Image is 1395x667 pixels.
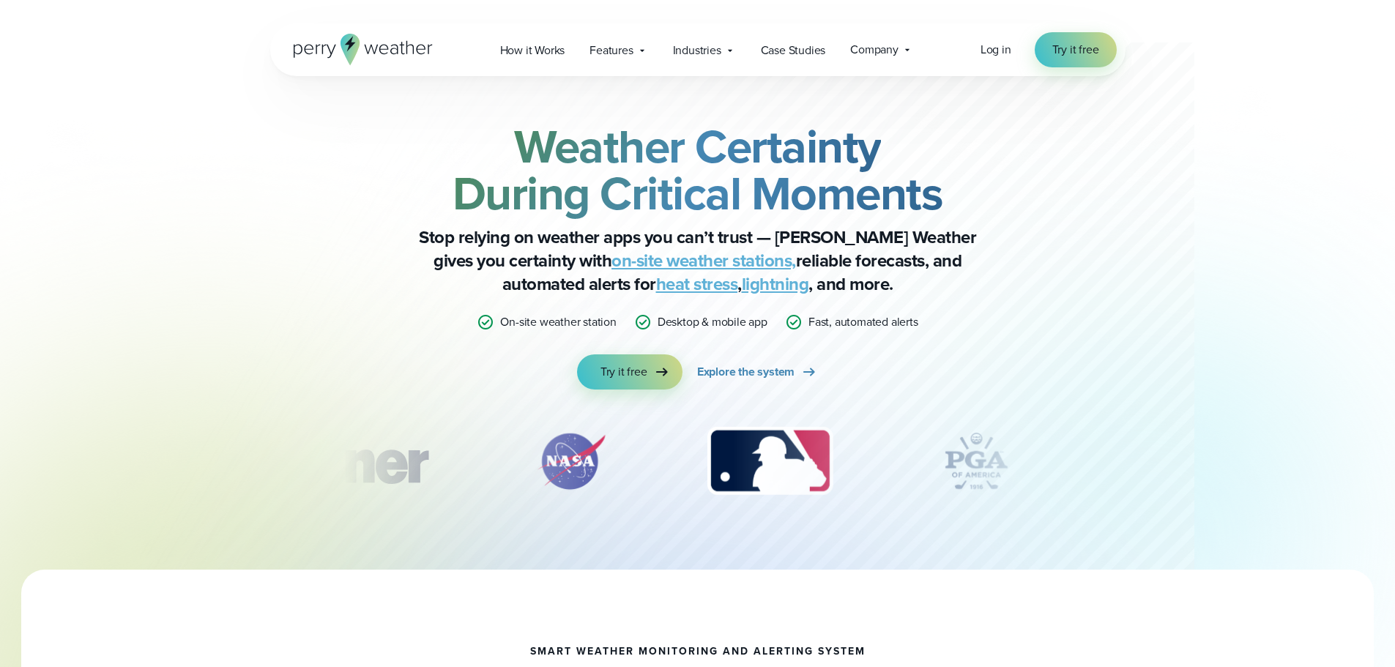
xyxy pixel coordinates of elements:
span: Explore the system [697,363,795,381]
a: How it Works [488,35,578,65]
a: lightning [742,271,809,297]
img: PGA.svg [918,425,1035,498]
span: Try it free [600,363,647,381]
p: Fast, automated alerts [808,313,918,331]
span: Case Studies [761,42,826,59]
div: 1 of 12 [241,425,449,498]
a: heat stress [656,271,738,297]
a: Explore the system [697,354,818,390]
div: 2 of 12 [520,425,622,498]
img: NASA.svg [520,425,622,498]
span: How it Works [500,42,565,59]
div: slideshow [343,425,1052,505]
span: Features [589,42,633,59]
h1: smart weather monitoring and alerting system [530,646,866,657]
a: Case Studies [748,35,838,65]
span: Company [850,41,899,59]
img: MLB.svg [693,425,847,498]
strong: Weather Certainty During Critical Moments [453,112,943,228]
p: Stop relying on weather apps you can’t trust — [PERSON_NAME] Weather gives you certainty with rel... [405,226,991,296]
a: Try it free [577,354,682,390]
span: Try it free [1052,41,1099,59]
a: Try it free [1035,32,1117,67]
p: On-site weather station [500,313,616,331]
span: Log in [981,41,1011,58]
img: Turner-Construction_1.svg [241,425,449,498]
span: Industries [673,42,721,59]
div: 3 of 12 [693,425,847,498]
div: 4 of 12 [918,425,1035,498]
a: on-site weather stations, [611,247,796,274]
a: Log in [981,41,1011,59]
p: Desktop & mobile app [658,313,767,331]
